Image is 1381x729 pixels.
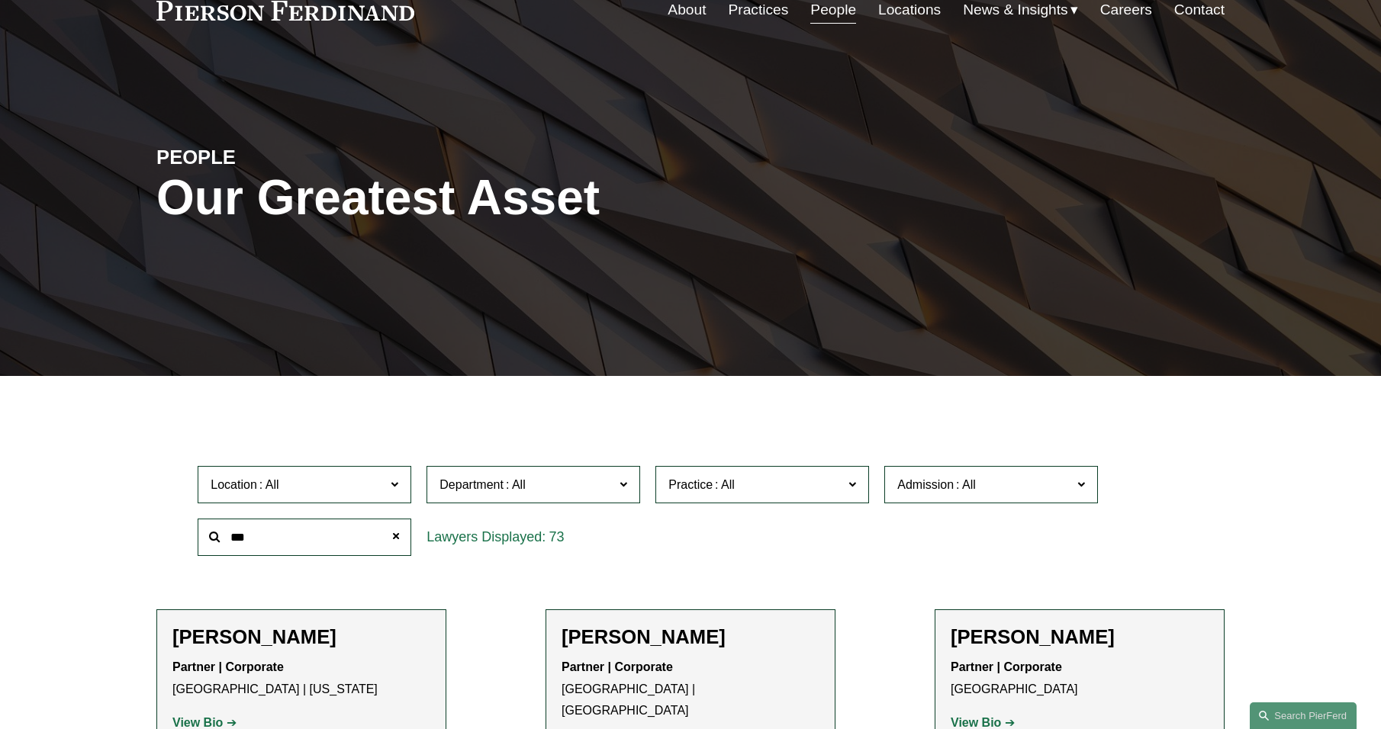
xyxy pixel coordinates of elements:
p: [GEOGRAPHIC_DATA] | [GEOGRAPHIC_DATA] [562,657,819,722]
h2: [PERSON_NAME] [562,625,819,649]
span: Admission [897,478,954,491]
h1: Our Greatest Asset [156,170,868,226]
p: [GEOGRAPHIC_DATA] [951,657,1209,701]
span: 73 [549,529,564,544]
a: View Bio [951,716,1015,729]
span: Practice [668,478,713,491]
a: View Bio [172,716,237,729]
h2: [PERSON_NAME] [172,625,430,649]
strong: View Bio [172,716,223,729]
h4: PEOPLE [156,145,423,169]
strong: Partner | Corporate [951,660,1062,673]
span: Location [211,478,257,491]
strong: Partner | Corporate [172,660,284,673]
p: [GEOGRAPHIC_DATA] | [US_STATE] [172,657,430,701]
h2: [PERSON_NAME] [951,625,1209,649]
a: Search this site [1250,702,1357,729]
strong: Partner | Corporate [562,660,673,673]
span: Department [439,478,504,491]
strong: View Bio [951,716,1001,729]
